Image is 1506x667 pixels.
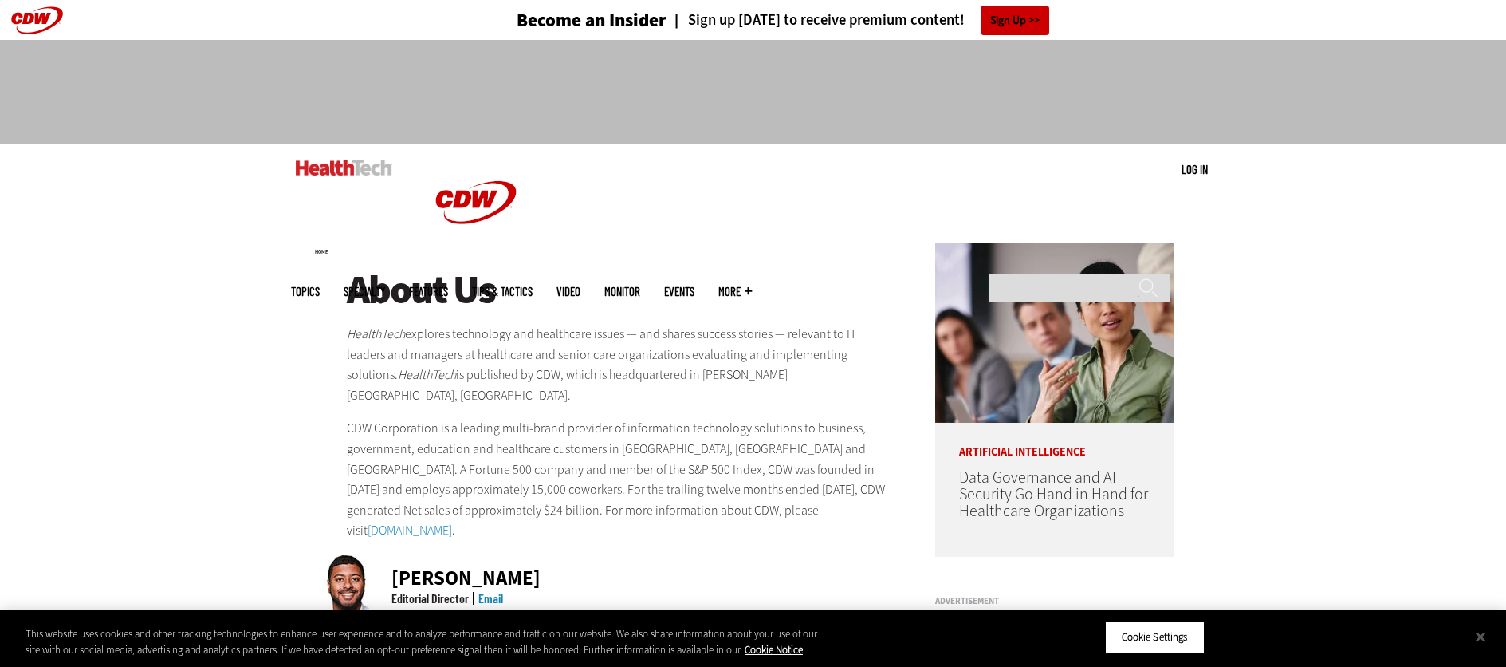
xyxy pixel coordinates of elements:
[517,11,666,30] h3: Become an Insider
[959,467,1148,522] a: Data Governance and AI Security Go Hand in Hand for Healthcare Organizations
[604,286,640,298] a: MonITor
[457,11,666,30] a: Become an Insider
[296,160,392,176] img: Home
[935,423,1174,458] p: Artificial Intelligence
[416,249,536,266] a: CDW
[718,286,752,298] span: More
[398,366,456,383] em: HealthTech
[981,6,1049,35] a: Sign Up
[1105,621,1205,654] button: Cookie Settings
[666,13,965,28] a: Sign up [DATE] to receive premium content!
[315,554,379,618] img: Ricky Ribeiro
[664,286,694,298] a: Events
[1182,162,1208,176] a: Log in
[347,418,894,541] p: CDW Corporation is a leading multi-brand provider of information technology solutions to business...
[1463,619,1498,654] button: Close
[391,568,541,588] div: [PERSON_NAME]
[344,286,385,298] span: Specialty
[416,144,536,262] img: Home
[347,326,405,342] em: HealthTech
[556,286,580,298] a: Video
[291,286,320,298] span: Topics
[347,324,894,405] p: explores technology and healthcare issues — and shares success stories — relevant to IT leaders a...
[463,56,1044,128] iframe: advertisement
[935,597,1174,606] h3: Advertisement
[409,286,448,298] a: Features
[391,592,469,605] div: Editorial Director
[472,286,533,298] a: Tips & Tactics
[1182,161,1208,178] div: User menu
[935,243,1174,423] img: woman discusses data governance
[368,522,452,539] a: [DOMAIN_NAME]
[26,626,828,657] div: This website uses cookies and other tracking technologies to enhance user experience and to analy...
[478,590,503,606] a: Email
[745,643,803,657] a: More information about your privacy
